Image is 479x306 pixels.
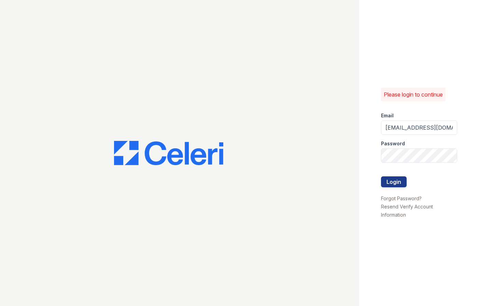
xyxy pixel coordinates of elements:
button: Login [381,176,407,187]
img: CE_Logo_Blue-a8612792a0a2168367f1c8372b55b34899dd931a85d93a1a3d3e32e68fde9ad4.png [114,141,223,165]
a: Forgot Password? [381,195,422,201]
a: Resend Verify Account Information [381,204,433,218]
label: Password [381,140,405,147]
label: Email [381,112,394,119]
p: Please login to continue [384,90,443,99]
